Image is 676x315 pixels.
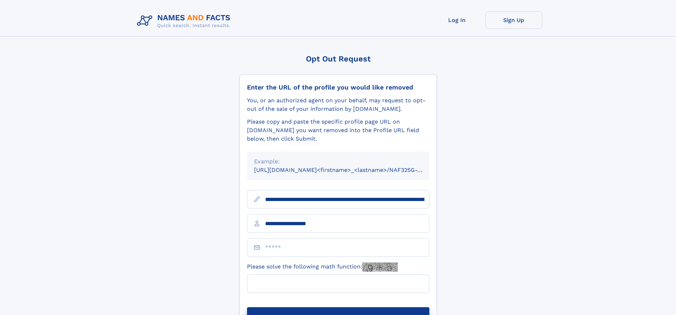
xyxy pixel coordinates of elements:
[247,118,429,143] div: Please copy and paste the specific profile page URL on [DOMAIN_NAME] you want removed into the Pr...
[247,262,398,272] label: Please solve the following math function:
[485,11,542,29] a: Sign Up
[254,157,422,166] div: Example:
[429,11,485,29] a: Log In
[240,54,437,63] div: Opt Out Request
[254,167,443,173] small: [URL][DOMAIN_NAME]<firstname>_<lastname>/NAF325G-xxxxxxxx
[134,11,236,31] img: Logo Names and Facts
[247,96,429,113] div: You, or an authorized agent on your behalf, may request to opt-out of the sale of your informatio...
[247,83,429,91] div: Enter the URL of the profile you would like removed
